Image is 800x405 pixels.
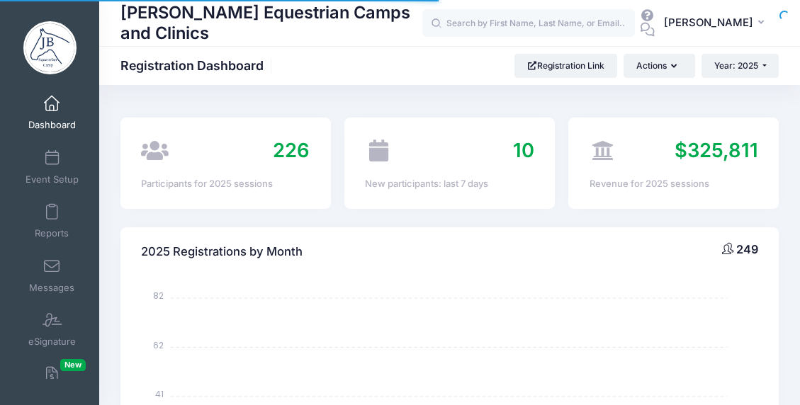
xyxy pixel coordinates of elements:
[714,60,758,71] span: Year: 2025
[141,177,310,191] div: Participants for 2025 sessions
[422,9,635,38] input: Search by First Name, Last Name, or Email...
[513,138,534,162] span: 10
[590,177,758,191] div: Revenue for 2025 sessions
[655,7,779,40] button: [PERSON_NAME]
[35,228,69,240] span: Reports
[18,88,86,137] a: Dashboard
[365,177,534,191] div: New participants: last 7 days
[624,54,694,78] button: Actions
[60,359,86,371] span: New
[153,339,164,351] tspan: 62
[18,251,86,300] a: Messages
[18,142,86,192] a: Event Setup
[153,290,164,302] tspan: 82
[141,232,303,273] h4: 2025 Registrations by Month
[26,173,79,186] span: Event Setup
[155,388,164,400] tspan: 41
[675,138,758,162] span: $325,811
[702,54,779,78] button: Year: 2025
[664,15,753,30] span: [PERSON_NAME]
[736,242,758,256] span: 249
[29,282,74,294] span: Messages
[23,21,77,74] img: Jessica Braswell Equestrian Camps and Clinics
[28,336,76,348] span: eSignature
[514,54,617,78] a: Registration Link
[120,1,422,45] h1: [PERSON_NAME] Equestrian Camps and Clinics
[28,120,76,132] span: Dashboard
[18,304,86,354] a: eSignature
[120,58,276,73] h1: Registration Dashboard
[18,196,86,246] a: Reports
[273,138,310,162] span: 226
